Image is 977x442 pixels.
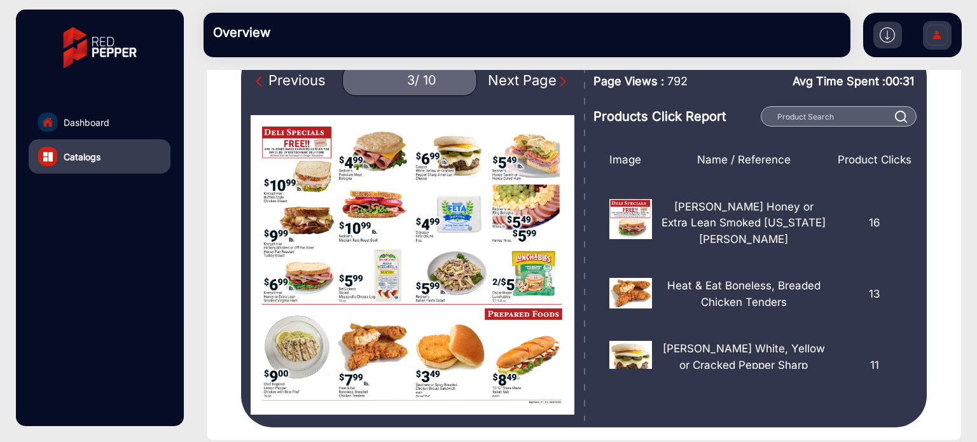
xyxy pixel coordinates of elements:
[793,73,885,90] span: Avg Time Spent :
[600,152,652,169] div: Image
[64,116,109,129] span: Dashboard
[593,109,757,124] h3: Products Click Report
[593,73,664,90] span: Page Views :
[895,111,908,123] img: prodSearch%20_white.svg
[835,152,914,169] div: Product Clicks
[256,70,326,91] div: Previous
[835,199,914,248] div: 16
[880,27,895,43] img: h2download.svg
[652,152,835,169] div: Name / Reference
[557,75,569,88] img: Next Page
[924,15,950,59] img: Sign%20Up.svg
[43,152,53,162] img: catalog
[761,106,916,127] input: Product Search
[573,115,896,415] img: on_sale_august_07_s131753794968419_000004.jpeg
[29,139,170,174] a: Catalogs
[662,278,826,310] p: Heat & Eat Boneless, Breaded Chicken Tenders
[488,70,569,91] div: Next Page
[609,278,652,308] img: 175382400300092.png
[415,73,436,88] div: / 10
[29,105,170,139] a: Dashboard
[213,25,391,40] h3: Overview
[835,278,914,310] div: 13
[667,73,688,90] span: 792
[251,115,573,415] img: on_sale_august_07_s131753794968419_000003.jpeg
[609,341,652,378] img: 175382374300083.png
[54,16,146,79] img: vmg-logo
[662,341,826,390] p: [PERSON_NAME] White, Yellow or Cracked Pepper Sharp American Cheese
[256,75,268,88] img: Previous Page
[662,199,826,248] p: [PERSON_NAME] Honey or Extra Lean Smoked [US_STATE][PERSON_NAME]
[885,74,914,88] span: 00:31
[42,116,53,128] img: home
[835,341,914,390] div: 11
[609,199,652,240] img: 175382334700081.png
[64,150,100,163] span: Catalogs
